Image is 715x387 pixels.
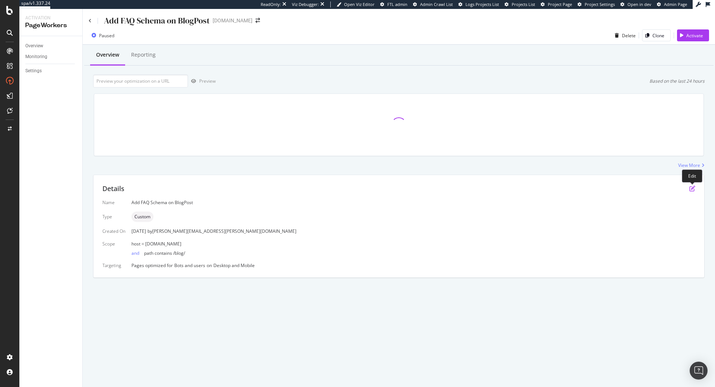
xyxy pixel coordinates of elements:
div: neutral label [131,212,153,222]
div: Activate [686,32,703,39]
div: Preview [199,78,216,84]
div: Based on the last 24 hours [649,78,705,84]
div: Paused [99,32,114,39]
div: Settings [25,67,42,75]
span: Open Viz Editor [344,1,375,7]
div: Desktop and Mobile [213,262,255,269]
div: Monitoring [25,53,47,61]
button: Clone [642,29,671,41]
a: Admin Crawl List [413,1,453,7]
span: path contains /blog/ [144,250,185,256]
span: FTL admin [387,1,407,7]
div: Overview [25,42,43,50]
span: Open in dev [627,1,651,7]
a: Admin Page [657,1,687,7]
button: Preview [188,75,216,87]
button: Activate [677,29,709,41]
div: Add FAQ Schema on BlogPost [131,199,695,206]
a: Settings [25,67,77,75]
div: [DATE] [131,228,695,234]
span: Logs Projects List [465,1,499,7]
span: Admin Crawl List [420,1,453,7]
button: Delete [612,29,636,41]
div: Name [102,199,125,206]
span: host = [DOMAIN_NAME] [131,241,181,247]
a: View More [678,162,705,168]
a: Project Page [541,1,572,7]
div: Add FAQ Schema on BlogPost [104,15,210,26]
span: Project Page [548,1,572,7]
span: Projects List [512,1,535,7]
div: [DOMAIN_NAME] [213,17,252,24]
a: Overview [25,42,77,50]
div: Type [102,213,125,220]
a: FTL admin [380,1,407,7]
a: Click to go back [89,19,92,23]
div: Activation [25,15,76,21]
div: Viz Debugger: [292,1,319,7]
span: Custom [134,215,150,219]
span: Admin Page [664,1,687,7]
div: Scope [102,241,125,247]
div: pen-to-square [689,185,695,191]
div: Edit [682,169,702,183]
div: and [131,250,144,256]
div: Overview [96,51,119,58]
div: Clone [652,32,664,39]
div: by [PERSON_NAME][EMAIL_ADDRESS][PERSON_NAME][DOMAIN_NAME] [147,228,296,234]
a: Open in dev [620,1,651,7]
div: Targeting [102,262,125,269]
div: View More [678,162,700,168]
a: Open Viz Editor [337,1,375,7]
input: Preview your optimization on a URL [93,74,188,88]
div: Bots and users [174,262,205,269]
a: Monitoring [25,53,77,61]
div: Delete [622,32,636,39]
div: Open Intercom Messenger [690,362,708,380]
div: Reporting [131,51,156,58]
div: Created On [102,228,125,234]
span: Project Settings [585,1,615,7]
div: PageWorkers [25,21,76,30]
a: Logs Projects List [458,1,499,7]
div: Pages optimized for on [131,262,695,269]
div: Details [102,184,124,194]
div: arrow-right-arrow-left [255,18,260,23]
div: ReadOnly: [261,1,281,7]
a: Projects List [505,1,535,7]
a: Project Settings [578,1,615,7]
